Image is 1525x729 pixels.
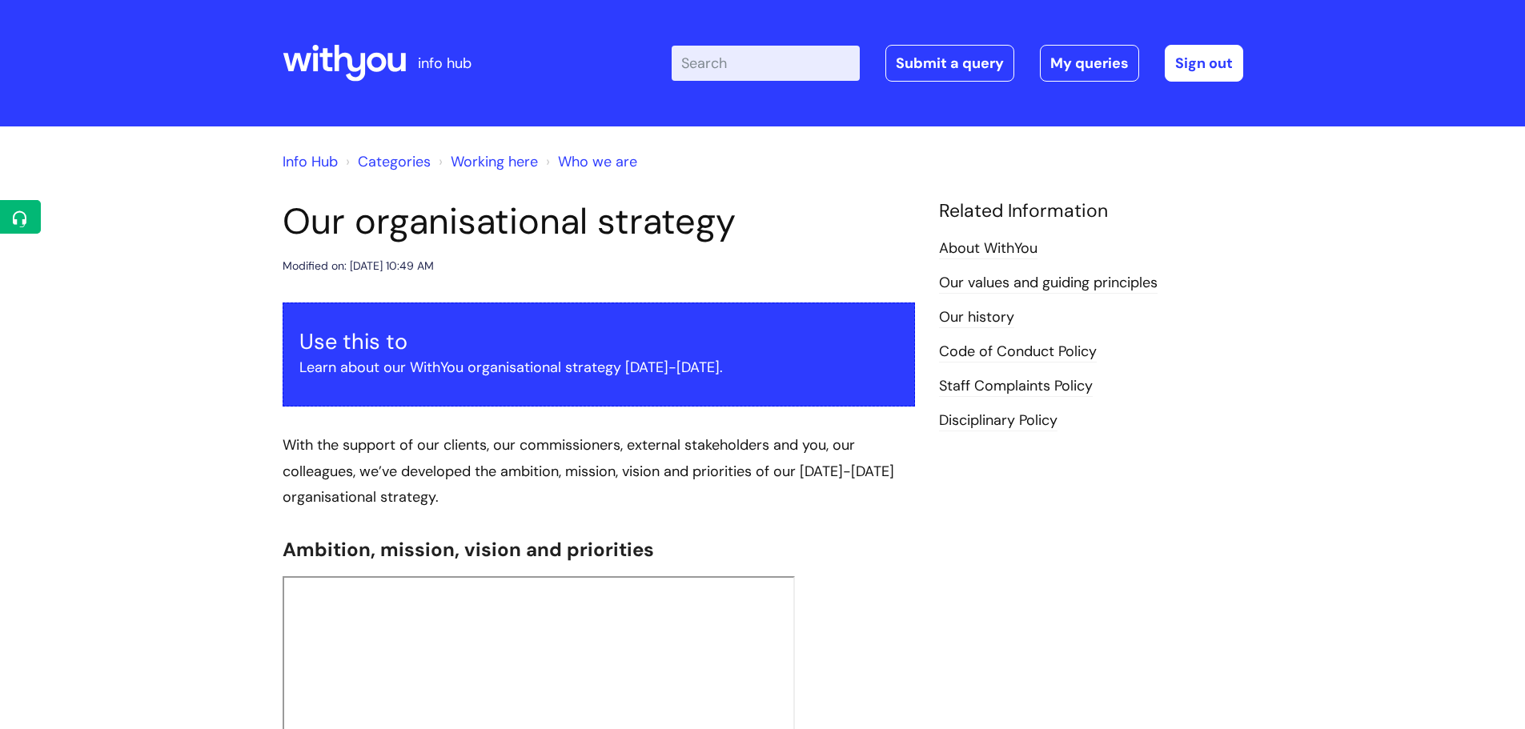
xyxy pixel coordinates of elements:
[939,273,1158,294] a: Our values and guiding principles
[1165,45,1243,82] a: Sign out
[939,238,1037,259] a: About WithYou
[299,354,898,380] p: Learn about our WithYou organisational strategy [DATE]-[DATE].
[342,149,431,174] li: Solution home
[451,152,538,171] a: Working here
[283,537,654,562] span: Ambition, mission, vision and priorities
[435,149,538,174] li: Working here
[283,432,915,510] p: With the support of our clients, our commissioners, external stakeholders and you, our colleagues...
[358,152,431,171] a: Categories
[939,411,1057,431] a: Disciplinary Policy
[885,45,1014,82] a: Submit a query
[939,307,1014,328] a: Our history
[939,342,1097,362] a: Code of Conduct Policy
[283,256,434,276] div: Modified on: [DATE] 10:49 AM
[558,152,637,171] a: Who we are
[418,50,472,76] p: info hub
[1040,45,1139,82] a: My queries
[672,45,1243,82] div: | -
[283,152,338,171] a: Info Hub
[672,46,860,81] input: Search
[542,149,637,174] li: Who we are
[939,376,1093,397] a: Staff Complaints Policy
[299,329,898,354] h3: Use this to
[939,200,1243,222] h4: Related Information
[283,200,915,243] h1: Our organisational strategy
